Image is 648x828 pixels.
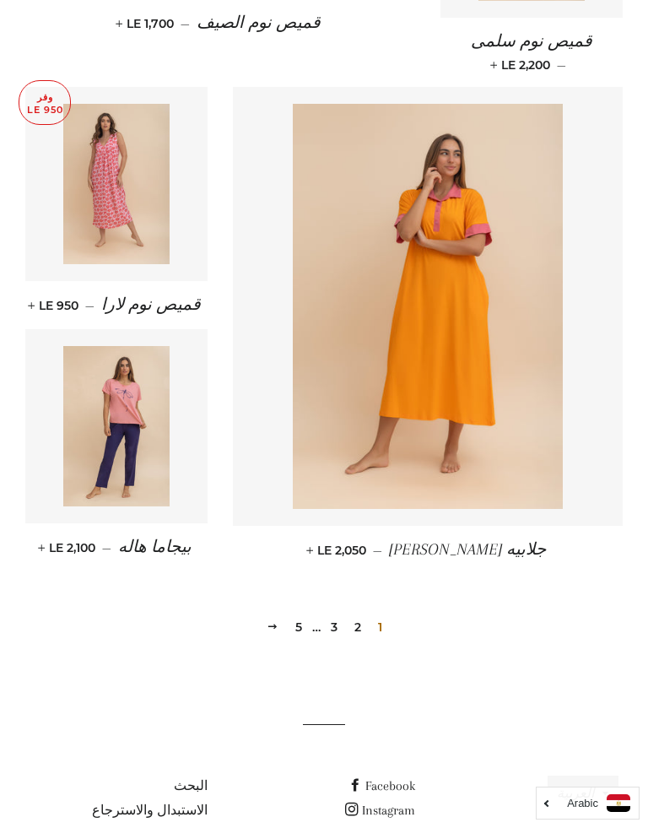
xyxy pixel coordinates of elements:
[102,540,111,555] span: —
[25,523,208,571] a: بيجاما هاله — LE 2,100
[548,776,618,812] button: العربية
[348,614,368,640] a: 2
[371,614,389,640] span: 1
[310,543,366,558] span: LE 2,050
[373,543,382,558] span: —
[25,281,208,329] a: قميص نوم لارا — LE 950
[19,81,70,124] p: وفر LE 950
[545,794,630,812] a: Arabic
[181,16,190,31] span: —
[567,798,598,809] i: Arabic
[289,614,309,640] a: 5
[345,803,415,818] a: Instagram
[440,18,623,87] a: قميص نوم سلمى — LE 2,200
[348,778,415,793] a: Facebook
[557,57,566,73] span: —
[118,538,192,556] span: بيجاما هاله
[92,803,208,818] a: الاستبدال والاسترجاع
[389,540,546,559] span: جلابيه [PERSON_NAME]
[494,57,550,73] span: LE 2,200
[41,540,95,555] span: LE 2,100
[119,16,174,31] span: LE 1,700
[233,526,623,574] a: جلابيه [PERSON_NAME] — LE 2,050
[197,14,321,32] span: قميص نوم الصيف
[312,621,321,633] span: …
[101,295,201,314] span: قميص نوم لارا
[31,298,78,313] span: LE 950
[324,614,344,640] a: 3
[174,778,208,793] a: البحث
[471,32,592,51] span: قميص نوم سلمى
[85,298,94,313] span: —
